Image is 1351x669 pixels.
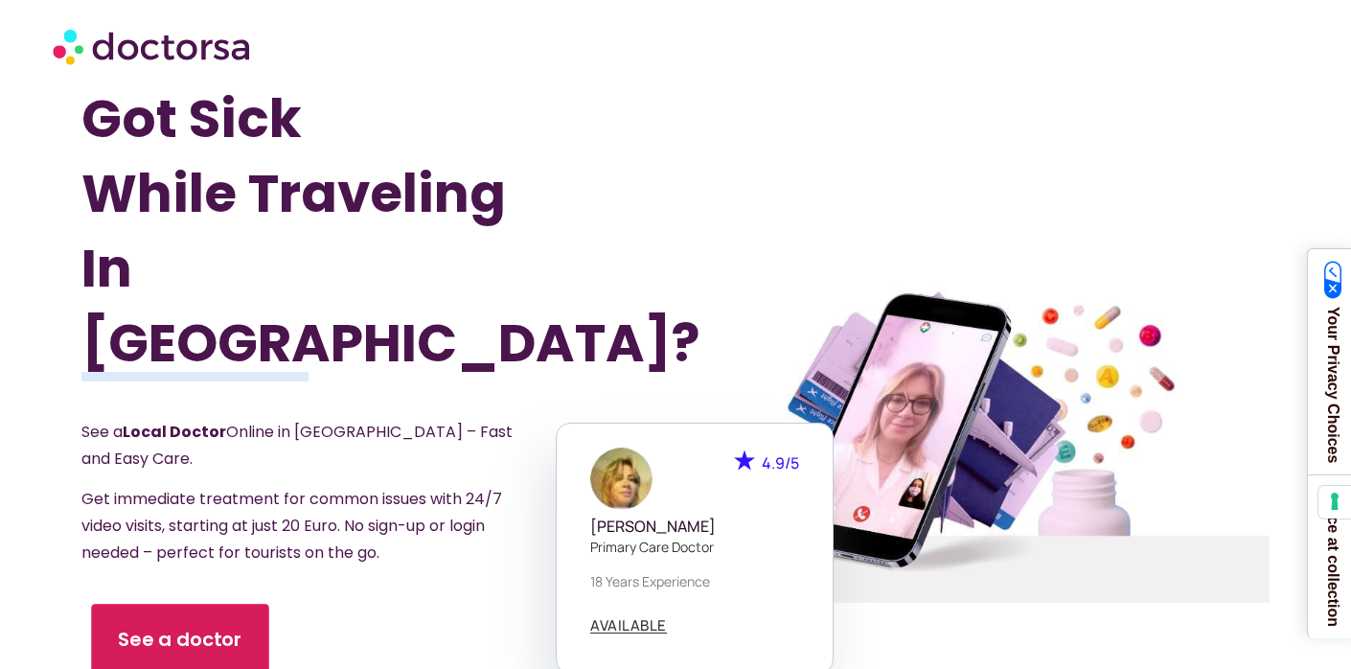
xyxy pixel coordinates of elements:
strong: Local Doctor [123,421,226,443]
p: Primary care doctor [590,537,799,557]
span: See a doctor [118,626,242,654]
button: Your consent preferences for tracking technologies [1318,486,1351,519]
span: AVAILABLE [590,618,667,633]
span: Get immediate treatment for common issues with 24/7 video visits, starting at just 20 Euro. No si... [81,488,502,564]
span: 4.9/5 [762,452,799,473]
h5: [PERSON_NAME] [590,518,799,536]
h1: Got Sick While Traveling In [GEOGRAPHIC_DATA]? [81,81,586,381]
p: 18 years experience [590,571,799,591]
a: AVAILABLE [590,618,667,634]
span: See a Online in [GEOGRAPHIC_DATA] – Fast and Easy Care. [81,421,513,470]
